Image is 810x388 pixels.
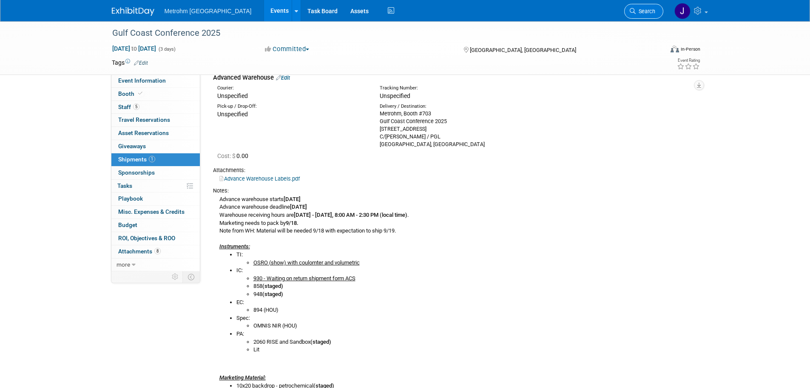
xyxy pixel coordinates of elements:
a: Giveaways [111,140,200,153]
span: Cost: $ [217,152,236,159]
li: IC: [236,267,692,298]
a: Budget [111,219,200,232]
span: Search [636,8,655,14]
div: Attachments: [213,167,692,174]
b: [DATE] [290,204,307,210]
span: Shipments [118,156,155,163]
li: 948 [253,290,692,299]
a: Edit [276,75,290,81]
span: Attachments [118,248,161,255]
div: In-Person [680,46,700,52]
a: Misc. Expenses & Credits [111,206,200,218]
span: Unspecified [217,111,248,118]
span: 5 [133,103,139,110]
a: Search [624,4,663,19]
div: Gulf Coast Conference 2025 [109,26,651,41]
li: EC: [236,299,692,314]
li: OMNIS NIR (HOU) [253,322,692,330]
div: Delivery / Destination: [380,103,529,110]
span: to [130,45,138,52]
span: Tasks [117,182,132,189]
span: Travel Reservations [118,116,170,123]
b: 9/18. [286,220,298,226]
span: Unspecified [380,92,410,99]
div: Unspecified [217,92,367,100]
u: OSRO (show) with coulomter and volumetric [253,259,360,266]
li: Spec: [236,314,692,330]
a: Event Information [111,75,200,87]
div: Notes: [213,187,692,195]
span: 1 [149,156,155,162]
div: Pick-up / Drop-Off: [217,103,367,110]
i: Instruments: [219,243,250,250]
b: (staged) [262,283,283,289]
span: (3 days) [158,46,176,52]
img: ExhibitDay [112,7,154,16]
span: Sponsorships [118,169,155,176]
li: 2060 RISE and Sandbox [253,338,692,346]
a: Staff5 [111,101,200,114]
a: Tasks [111,180,200,193]
li: PA: [236,330,692,354]
span: Budget [118,221,137,228]
a: Sponsorships [111,167,200,179]
td: Personalize Event Tab Strip [168,271,183,282]
a: Advance Warehouse Labels.pdf [219,175,300,182]
a: Edit [134,60,148,66]
a: Travel Reservations [111,114,200,126]
a: more [111,259,200,271]
span: Event Information [118,77,166,84]
a: Asset Reservations [111,127,200,140]
li: 858 [253,282,692,290]
span: Playbook [118,195,143,202]
span: [DATE] [DATE] [112,45,156,52]
span: [GEOGRAPHIC_DATA], [GEOGRAPHIC_DATA] [470,47,576,53]
span: Booth [118,90,144,97]
div: Event Format [613,44,701,57]
b: [DATE] - [DATE], 8:00 AM - 2:30 PM (local time) [294,212,407,218]
a: Playbook [111,193,200,205]
img: Joanne Yam [674,3,691,19]
b: [DATE] [284,196,301,202]
div: Advanced Warehouse [213,73,692,82]
span: Asset Reservations [118,129,169,136]
b: (staged) [262,291,283,297]
span: more [117,261,130,268]
div: Courier: [217,85,367,92]
a: ROI, Objectives & ROO [111,232,200,245]
div: Metrohm, Booth #703 Gulf Coast Conference 2025 [STREET_ADDRESS] C/[PERSON_NAME] / PGL [GEOGRAPHIC... [380,110,529,148]
span: Misc. Expenses & Credits [118,208,185,215]
span: Giveaways [118,143,146,149]
li: Lit [253,346,692,354]
div: Event Rating [677,58,700,63]
u: Marketing Material: [219,374,266,381]
button: Committed [262,45,313,54]
u: 930 - Waiting on return shipment form ACS [253,275,355,282]
li: 894 (HOU) [253,306,692,314]
img: Format-Inperson.png [671,46,679,52]
span: Metrohm [GEOGRAPHIC_DATA] [165,8,252,14]
span: 8 [154,248,161,254]
a: Attachments8 [111,245,200,258]
li: TI: [236,251,692,267]
div: Tracking Number: [380,85,570,92]
span: Staff [118,103,139,110]
td: Toggle Event Tabs [182,271,200,282]
a: Booth [111,88,200,101]
span: 0.00 [217,152,252,159]
b: (staged) [310,339,331,345]
td: Tags [112,58,148,67]
a: Shipments1 [111,153,200,166]
i: Booth reservation complete [138,91,142,96]
span: ROI, Objectives & ROO [118,235,175,241]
